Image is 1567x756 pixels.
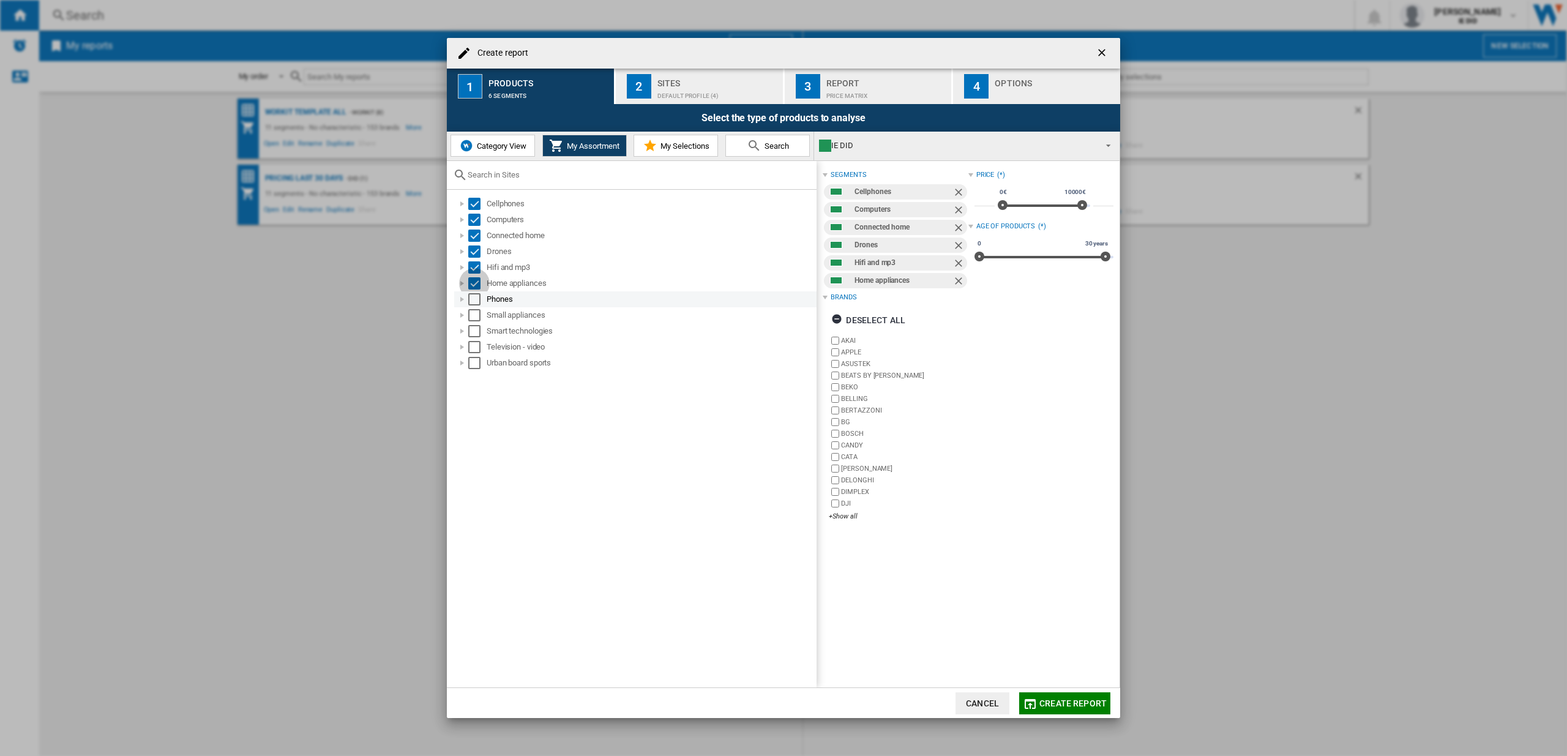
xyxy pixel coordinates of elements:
[1039,698,1107,708] span: Create report
[841,441,968,450] label: CANDY
[855,273,952,288] div: Home appliances
[831,418,839,426] input: brand.name
[627,74,651,99] div: 2
[785,69,953,104] button: 3 Report Price Matrix
[458,74,482,99] div: 1
[488,86,609,99] div: 6 segments
[487,293,815,305] div: Phones
[831,395,839,403] input: brand.name
[826,73,947,86] div: Report
[1096,47,1110,61] ng-md-icon: getI18NText('BUTTONS.CLOSE_DIALOG')
[841,336,968,345] label: AKAI
[761,141,789,151] span: Search
[976,222,1036,231] div: Age of products
[831,383,839,391] input: brand.name
[468,293,487,305] md-checkbox: Select
[468,214,487,226] md-checkbox: Select
[447,104,1120,132] div: Select the type of products to analyse
[952,186,967,201] ng-md-icon: Remove
[831,406,839,414] input: brand.name
[855,184,952,200] div: Cellphones
[952,275,967,290] ng-md-icon: Remove
[1019,692,1110,714] button: Create report
[468,341,487,353] md-checkbox: Select
[831,441,839,449] input: brand.name
[796,74,820,99] div: 3
[459,138,474,153] img: wiser-icon-blue.png
[634,135,718,157] button: My Selections
[841,499,968,508] label: DJI
[841,406,968,415] label: BERTAZZONI
[831,309,905,331] div: Deselect all
[952,239,967,254] ng-md-icon: Remove
[468,357,487,369] md-checkbox: Select
[474,141,526,151] span: Category View
[468,277,487,290] md-checkbox: Select
[487,261,815,274] div: Hifi and mp3
[831,360,839,368] input: brand.name
[1083,239,1110,249] span: 30 years
[995,73,1115,86] div: Options
[468,170,810,179] input: Search in Sites
[855,255,952,271] div: Hifi and mp3
[831,465,839,473] input: brand.name
[725,135,810,157] button: Search
[468,230,487,242] md-checkbox: Select
[487,357,815,369] div: Urban board sports
[831,453,839,461] input: brand.name
[831,372,839,380] input: brand.name
[841,348,968,357] label: APPLE
[841,371,968,380] label: BEATS BY [PERSON_NAME]
[953,69,1120,104] button: 4 Options
[468,198,487,210] md-checkbox: Select
[831,500,839,507] input: brand.name
[841,429,968,438] label: BOSCH
[956,692,1009,714] button: Cancel
[952,204,967,219] ng-md-icon: Remove
[487,230,815,242] div: Connected home
[952,222,967,236] ng-md-icon: Remove
[831,293,856,302] div: Brands
[841,383,968,392] label: BEKO
[487,198,815,210] div: Cellphones
[831,430,839,438] input: brand.name
[828,309,909,331] button: Deselect all
[831,337,839,345] input: brand.name
[1063,187,1088,197] span: 10000€
[487,214,815,226] div: Computers
[841,359,968,369] label: ASUSTEK
[976,170,995,180] div: Price
[841,394,968,403] label: BELLING
[829,512,968,521] div: +Show all
[468,245,487,258] md-checkbox: Select
[468,325,487,337] md-checkbox: Select
[855,220,952,235] div: Connected home
[487,245,815,258] div: Drones
[819,137,1095,154] div: IE DID
[657,86,778,99] div: Default profile (4)
[447,69,615,104] button: 1 Products 6 segments
[998,187,1009,197] span: 0€
[841,452,968,462] label: CATA
[451,135,535,157] button: Category View
[657,73,778,86] div: Sites
[542,135,627,157] button: My Assortment
[657,141,709,151] span: My Selections
[855,202,952,217] div: Computers
[468,309,487,321] md-checkbox: Select
[487,325,815,337] div: Smart technologies
[487,341,815,353] div: Television - video
[564,141,619,151] span: My Assortment
[841,476,968,485] label: DELONGHI
[616,69,784,104] button: 2 Sites Default profile (4)
[831,476,839,484] input: brand.name
[841,464,968,473] label: [PERSON_NAME]
[976,239,983,249] span: 0
[952,257,967,272] ng-md-icon: Remove
[1091,41,1115,65] button: getI18NText('BUTTONS.CLOSE_DIALOG')
[831,488,839,496] input: brand.name
[487,309,815,321] div: Small appliances
[841,417,968,427] label: BG
[841,487,968,496] label: DIMPLEX
[488,73,609,86] div: Products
